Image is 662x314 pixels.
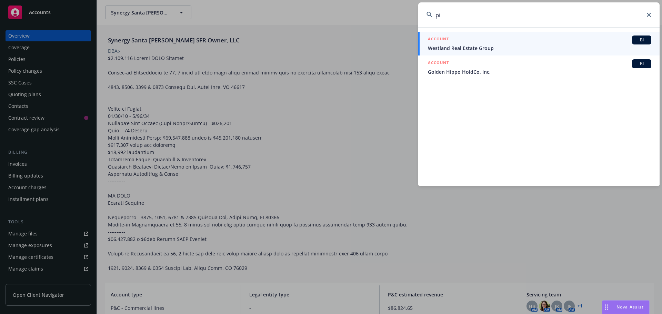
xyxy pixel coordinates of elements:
[418,55,660,79] a: ACCOUNTBIGolden Hippo HoldCo, Inc.
[635,37,649,43] span: BI
[418,32,660,55] a: ACCOUNTBIWestland Real Estate Group
[428,59,449,68] h5: ACCOUNT
[616,304,644,310] span: Nova Assist
[635,61,649,67] span: BI
[602,301,611,314] div: Drag to move
[428,68,651,75] span: Golden Hippo HoldCo, Inc.
[418,2,660,27] input: Search...
[428,44,651,52] span: Westland Real Estate Group
[602,300,650,314] button: Nova Assist
[428,36,449,44] h5: ACCOUNT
